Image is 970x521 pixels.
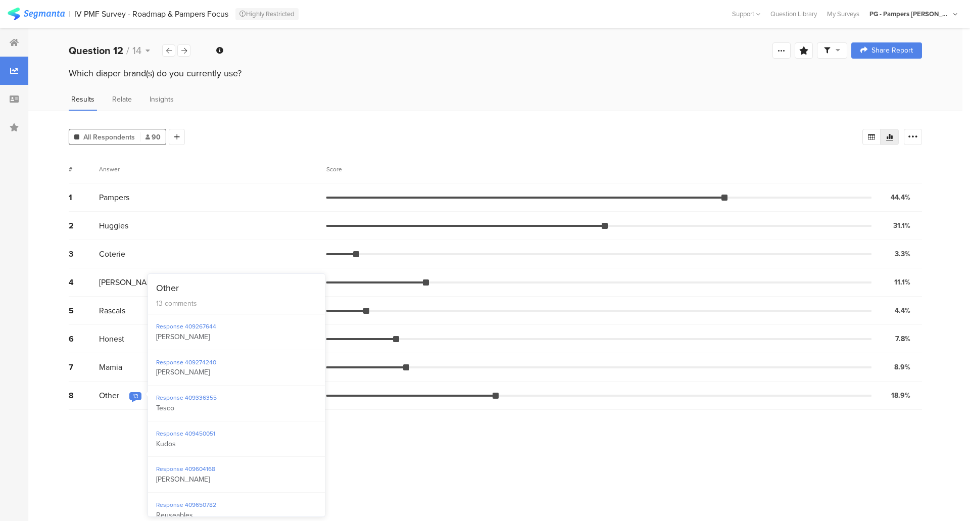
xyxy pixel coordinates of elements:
div: | [69,8,70,20]
span: All Respondents [83,132,135,143]
span: 14 [132,43,141,58]
div: 1 [69,192,99,203]
div: Highly Restricted [235,8,299,20]
div: Response 409274240 [156,358,317,367]
div: PG - Pampers [PERSON_NAME] [869,9,950,19]
div: Response 409267644 [156,322,317,331]
span: Rascals [99,305,125,316]
div: 31.1% [893,220,910,231]
div: 18.9% [891,390,910,401]
span: Pampers [99,192,129,203]
span: Results [71,94,94,105]
div: 8.9% [894,362,910,372]
div: Response 409650782 [156,501,317,509]
div: [PERSON_NAME] [156,333,317,342]
div: 13 comments [156,299,317,309]
div: Response 409336355 [156,394,317,402]
div: 3 [69,248,99,260]
b: Question 12 [69,43,123,58]
div: 4 [69,276,99,288]
div: 3.3% [895,249,910,259]
div: # [69,165,99,174]
span: 90 [145,132,161,143]
div: Reuseables [156,511,317,520]
span: Insights [150,94,174,105]
img: segmanta logo [8,8,65,20]
span: Honest [99,333,124,345]
span: Huggies [99,220,128,231]
span: Other [99,390,119,401]
div: [PERSON_NAME] [156,368,317,377]
div: Response 409450051 [156,430,317,438]
div: 11.1% [894,277,910,288]
div: Score [326,165,348,174]
a: Question Library [765,9,822,19]
span: Share Report [871,47,913,54]
div: 8 [69,390,99,401]
div: 2 [69,220,99,231]
div: 4.4% [895,305,910,316]
div: 44.4% [891,192,910,203]
div: Which diaper brand(s) do you currently use? [69,67,922,80]
div: 13 [133,392,138,400]
div: 5 [69,305,99,316]
span: Coterie [99,248,125,260]
div: Kudos [156,440,317,449]
div: [PERSON_NAME] [156,476,317,484]
span: Relate [112,94,132,105]
div: Tesco [156,404,317,413]
div: IV PMF Survey - Roadmap & Pampers Focus [74,9,228,19]
span: [PERSON_NAME] [99,276,160,288]
div: 6 [69,333,99,345]
div: Answer [99,165,120,174]
span: Mamia [99,361,122,373]
div: 7.8% [895,334,910,344]
a: My Surveys [822,9,864,19]
div: 7 [69,361,99,373]
div: Other [156,282,317,295]
div: Response 409604168 [156,465,317,473]
div: Support [732,6,760,22]
span: / [126,43,129,58]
